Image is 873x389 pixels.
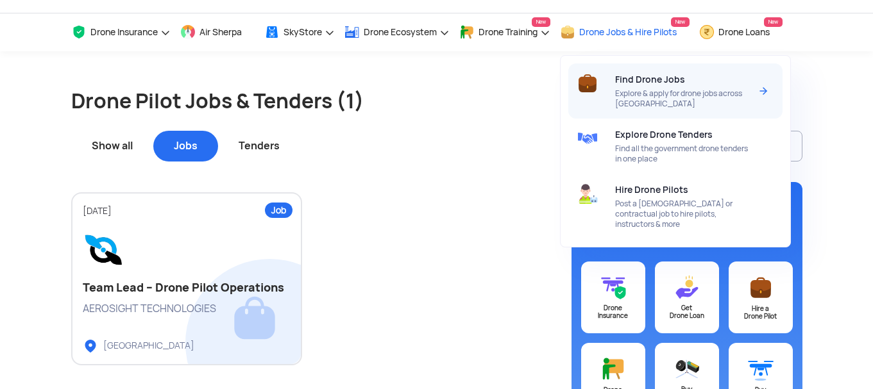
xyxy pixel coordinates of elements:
[344,13,450,51] a: Drone Ecosystem
[756,83,771,99] img: Arrow
[568,119,783,174] a: Explore Drone TendersFind all the government drone tenders in one place
[90,27,158,37] span: Drone Insurance
[577,128,598,149] img: ic_tenders.svg
[83,205,291,217] div: [DATE]
[615,185,688,195] span: Hire Drone Pilots
[579,27,677,37] span: Drone Jobs & Hire Pilots
[748,356,774,382] img: ic_buydrone@3x.svg
[83,338,98,354] img: ic_locationlist.svg
[718,27,770,37] span: Drone Loans
[581,261,645,333] a: DroneInsurance
[568,63,783,119] a: Find Drone JobsExplore & apply for drone jobs across [GEOGRAPHIC_DATA]Arrow
[83,229,124,270] img: logo%202.jpg
[284,27,322,37] span: SkyStore
[671,17,690,27] span: New
[577,73,598,94] img: ic_briefcase1.svg
[764,17,783,27] span: New
[615,144,750,164] span: Find all the government drone tenders in one place
[71,131,153,161] div: Show all
[655,304,719,320] div: Get Drone Loan
[581,304,645,320] div: Drone Insurance
[265,203,292,218] div: Job
[674,274,700,300] img: ic_loans@3x.svg
[600,356,626,382] img: ic_training@3x.svg
[674,356,700,381] img: ic_droneparts@3x.svg
[71,13,171,51] a: Drone Insurance
[153,131,218,161] div: Jobs
[729,261,793,333] a: Hire aDrone Pilot
[264,13,335,51] a: SkyStore
[615,74,685,85] span: Find Drone Jobs
[615,88,750,109] span: Explore & apply for drone jobs across [GEOGRAPHIC_DATA]
[577,183,598,204] img: ic_uav_pilot.svg
[364,27,437,37] span: Drone Ecosystem
[532,17,550,27] span: New
[479,27,538,37] span: Drone Training
[655,261,719,333] a: GetDrone Loan
[459,13,550,51] a: Drone TrainingNew
[568,174,783,239] a: Hire Drone PilotsPost a [DEMOGRAPHIC_DATA] or contractual job to hire pilots, instructors & more
[560,13,690,51] a: Drone Jobs & Hire PilotsNew
[729,305,793,320] div: Hire a Drone Pilot
[756,199,771,214] img: Arrow
[748,274,774,301] img: ic_postajob@3x.svg
[71,87,802,115] h1: Drone Pilot Jobs & Tenders (1)
[83,338,194,354] div: [GEOGRAPHIC_DATA]
[615,199,750,229] span: Post a [DEMOGRAPHIC_DATA] or contractual job to hire pilots, instructors & more
[71,192,302,365] a: Job[DATE]Team Lead – Drone Pilot OperationsAEROSIGHT TECHNOLOGIES[GEOGRAPHIC_DATA]
[615,129,713,140] span: Explore Drone Tenders
[218,131,300,161] div: Tenders
[756,138,771,154] img: Arrow
[699,13,783,51] a: Drone LoansNew
[600,274,626,300] img: ic_drone_insurance@3x.svg
[180,13,255,51] a: Air Sherpa
[83,280,291,295] h2: Team Lead – Drone Pilot Operations
[199,27,242,37] span: Air Sherpa
[83,302,291,316] div: AEROSIGHT TECHNOLOGIES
